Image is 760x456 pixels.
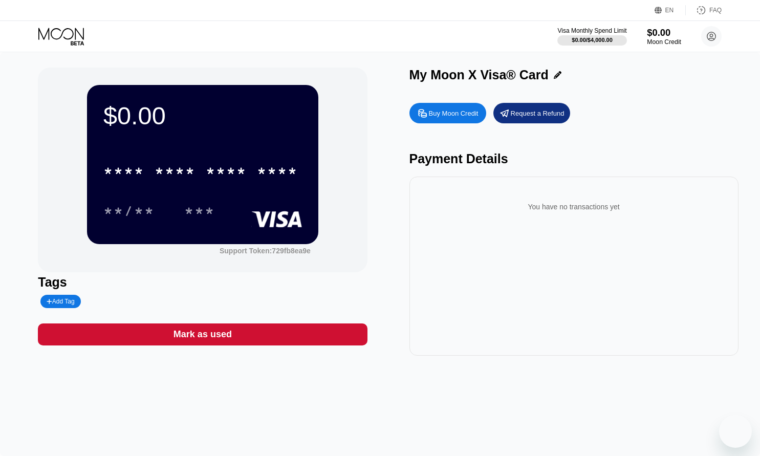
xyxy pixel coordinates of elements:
div: My Moon X Visa® Card [409,68,549,82]
iframe: Button to launch messaging window [719,415,752,448]
div: Mark as used [38,323,367,345]
div: FAQ [709,7,722,14]
div: $0.00 / $4,000.00 [572,37,613,43]
div: Buy Moon Credit [409,103,486,123]
div: Support Token: 729fb8ea9e [220,247,311,255]
div: Mark as used [173,329,232,340]
div: FAQ [686,5,722,15]
div: Tags [38,275,367,290]
div: $0.00Moon Credit [647,27,681,46]
div: Visa Monthly Spend Limit [557,27,626,34]
div: Payment Details [409,151,739,166]
div: Buy Moon Credit [429,109,479,118]
div: You have no transactions yet [418,192,730,221]
div: Request a Refund [511,109,564,118]
div: $0.00 [647,27,681,38]
div: $0.00 [103,101,302,130]
div: Request a Refund [493,103,570,123]
div: Visa Monthly Spend Limit$0.00/$4,000.00 [557,27,626,46]
div: Add Tag [47,298,74,305]
div: EN [665,7,674,14]
div: Moon Credit [647,38,681,46]
div: Add Tag [40,295,80,308]
div: Support Token:729fb8ea9e [220,247,311,255]
div: EN [655,5,686,15]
